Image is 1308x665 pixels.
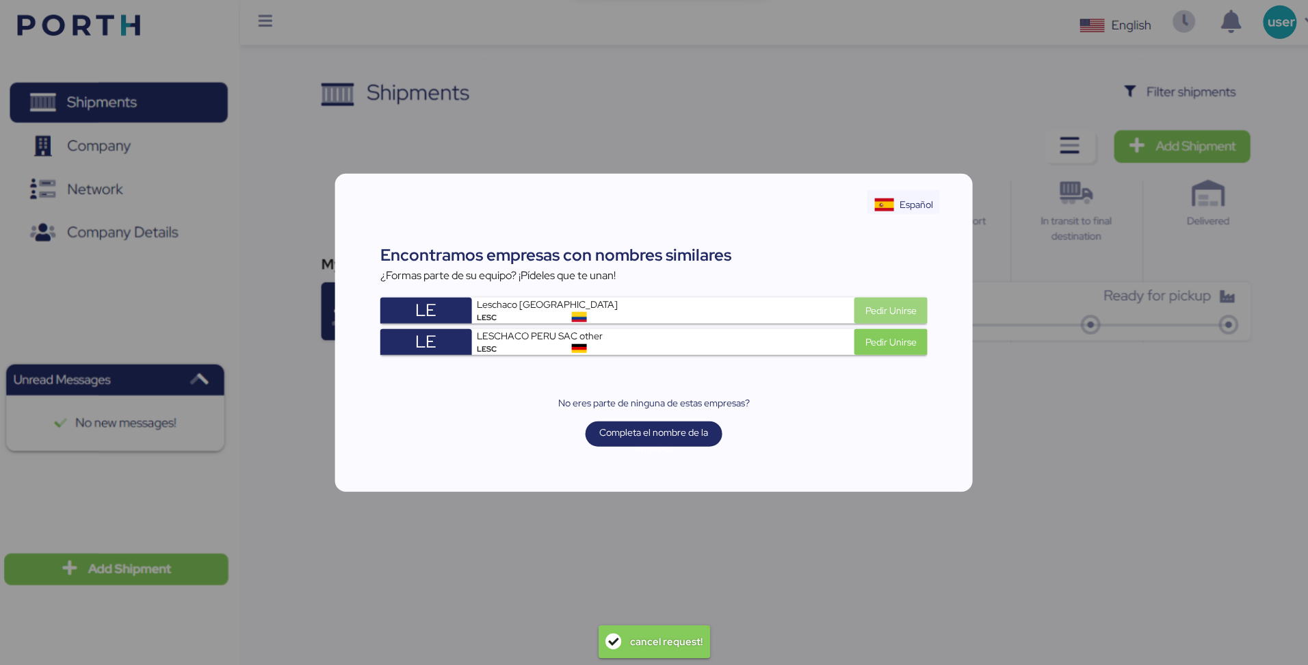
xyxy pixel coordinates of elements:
[558,395,750,410] p: No eres parte de ninguna de estas empresas?
[477,329,854,343] div: LESCHACO PERU SAC other
[865,302,917,319] span: Pedir Unirse
[854,329,928,355] button: Pedir Unirse
[380,268,616,284] span: ¿Formas parte de su equipo? ¡Pídeles que te unan!
[477,298,854,312] div: Leschaco [GEOGRAPHIC_DATA]
[865,333,917,350] span: Pedir Unirse
[415,298,436,324] span: LE
[900,197,933,211] div: Español
[854,298,928,324] button: Pedir Unirse
[630,629,703,655] div: cancel request!
[477,343,571,355] div: LESC
[415,329,436,355] span: LE
[586,421,722,446] button: Completa el nombre de la empresa
[380,243,928,268] div: Encontramos empresas con nombres similares
[477,312,571,324] div: LESC
[597,423,711,456] span: Completa el nombre de la empresa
